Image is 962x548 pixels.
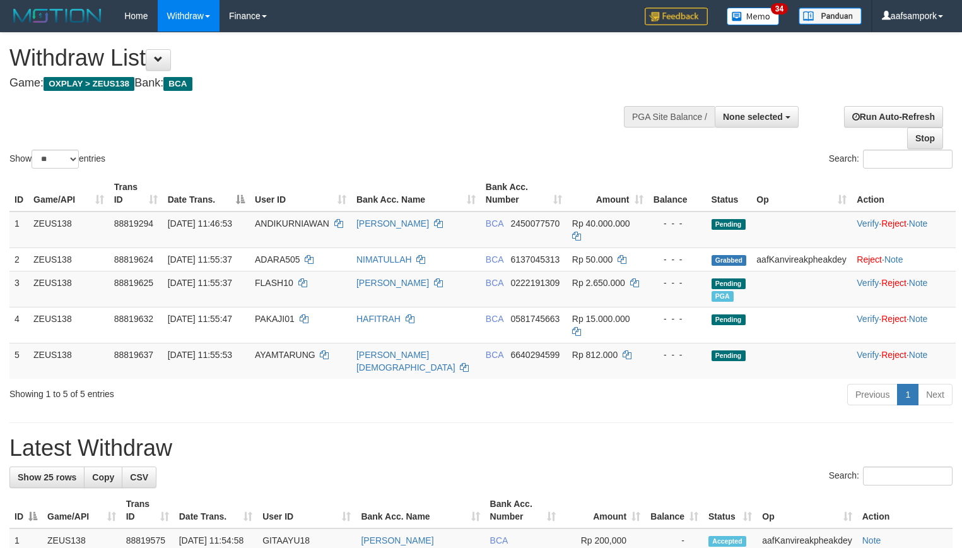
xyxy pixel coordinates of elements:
th: Bank Acc. Number: activate to sort column ascending [485,492,561,528]
td: 5 [9,343,28,379]
a: Previous [847,384,898,405]
td: ZEUS138 [28,307,109,343]
span: 34 [771,3,788,15]
th: Op: activate to sort column ascending [751,176,852,211]
td: ZEUS138 [28,271,109,307]
th: User ID: activate to sort column ascending [250,176,351,211]
span: Copy 6137045313 to clipboard [511,254,560,265]
a: Run Auto-Refresh [844,106,943,128]
label: Search: [829,150,953,169]
span: Rp 50.000 [572,254,613,265]
img: MOTION_logo.png [9,6,105,25]
td: · · [852,211,956,248]
img: panduan.png [799,8,862,25]
div: Showing 1 to 5 of 5 entries [9,383,391,400]
a: NIMATULLAH [356,254,412,265]
span: 88819632 [114,314,153,324]
a: HAFITRAH [356,314,401,324]
th: Game/API: activate to sort column ascending [28,176,109,211]
a: Reject [881,218,906,229]
span: PAKAJI01 [255,314,295,324]
span: Copy 6640294599 to clipboard [511,350,560,360]
div: - - - [654,253,701,266]
label: Search: [829,467,953,485]
th: User ID: activate to sort column ascending [257,492,356,528]
span: Pending [712,350,746,361]
a: Note [862,535,881,545]
th: Bank Acc. Name: activate to sort column ascending [356,492,484,528]
a: Next [918,384,953,405]
div: - - - [654,348,701,361]
th: Bank Acc. Number: activate to sort column ascending [481,176,567,211]
span: ANDIKURNIAWAN [255,218,329,229]
span: Rp 812.000 [572,350,618,360]
span: None selected [723,112,783,122]
div: - - - [654,313,701,325]
th: Status: activate to sort column ascending [703,492,757,528]
span: [DATE] 11:55:47 [168,314,232,324]
th: Balance [648,176,707,211]
th: Trans ID: activate to sort column ascending [109,176,163,211]
a: Verify [857,314,879,324]
th: ID: activate to sort column descending [9,492,42,528]
span: FLASH10 [255,278,293,288]
h1: Latest Withdraw [9,436,953,461]
span: BCA [486,278,503,288]
span: ADARA505 [255,254,300,265]
span: BCA [486,218,503,229]
a: Note [884,254,903,265]
th: Op: activate to sort column ascending [757,492,857,528]
a: Verify [857,350,879,360]
a: Stop [907,128,943,149]
span: Accepted [708,536,746,547]
span: Show 25 rows [18,472,76,482]
span: [DATE] 11:46:53 [168,218,232,229]
span: BCA [163,77,192,91]
th: Balance: activate to sort column ascending [645,492,703,528]
img: Feedback.jpg [645,8,708,25]
th: Game/API: activate to sort column ascending [42,492,121,528]
span: Rp 2.650.000 [572,278,625,288]
span: BCA [486,254,503,265]
a: Note [909,278,928,288]
button: None selected [715,106,799,128]
div: - - - [654,217,701,230]
span: BCA [490,535,508,545]
th: Trans ID: activate to sort column ascending [121,492,174,528]
th: ID [9,176,28,211]
span: AYAMTARUNG [255,350,315,360]
span: Copy [92,472,114,482]
div: - - - [654,277,701,289]
td: 4 [9,307,28,343]
span: CSV [130,472,148,482]
a: Reject [881,314,906,324]
span: 88819294 [114,218,153,229]
td: · · [852,343,956,379]
td: ZEUS138 [28,211,109,248]
td: 3 [9,271,28,307]
h4: Game: Bank: [9,77,629,90]
span: Pending [712,278,746,289]
a: Copy [84,467,122,488]
span: Marked by aafsolysreylen [712,291,734,302]
span: OXPLAY > ZEUS138 [44,77,134,91]
h1: Withdraw List [9,45,629,71]
th: Action [852,176,956,211]
select: Showentries [32,150,79,169]
a: Note [909,350,928,360]
th: Date Trans.: activate to sort column ascending [174,492,257,528]
td: 2 [9,247,28,271]
td: · [852,247,956,271]
a: [PERSON_NAME] [356,218,429,229]
span: Pending [712,314,746,325]
a: CSV [122,467,156,488]
a: Reject [881,278,906,288]
td: · · [852,307,956,343]
span: [DATE] 11:55:37 [168,278,232,288]
span: Pending [712,219,746,230]
span: Rp 40.000.000 [572,218,630,229]
span: BCA [486,350,503,360]
a: 1 [897,384,918,405]
span: Copy 2450077570 to clipboard [511,218,560,229]
span: [DATE] 11:55:53 [168,350,232,360]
